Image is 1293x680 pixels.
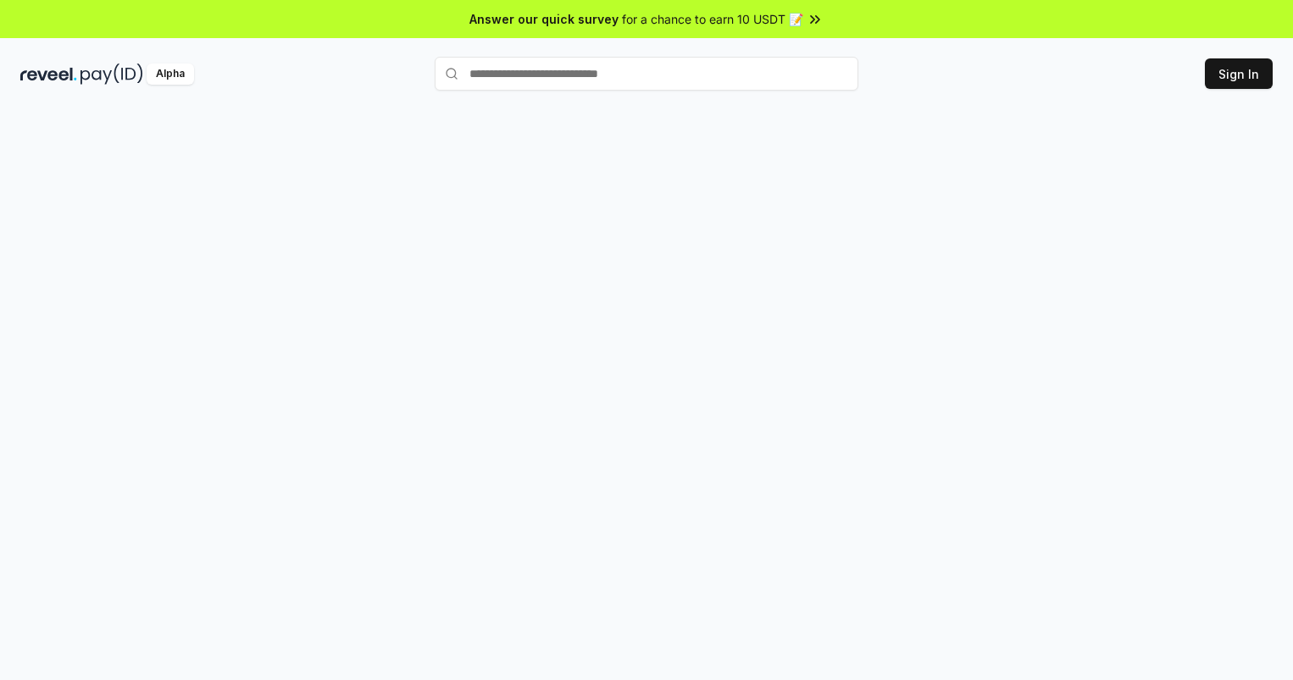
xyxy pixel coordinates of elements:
img: reveel_dark [20,64,77,85]
span: for a chance to earn 10 USDT 📝 [622,10,803,28]
img: pay_id [80,64,143,85]
div: Alpha [147,64,194,85]
span: Answer our quick survey [469,10,619,28]
button: Sign In [1205,58,1273,89]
